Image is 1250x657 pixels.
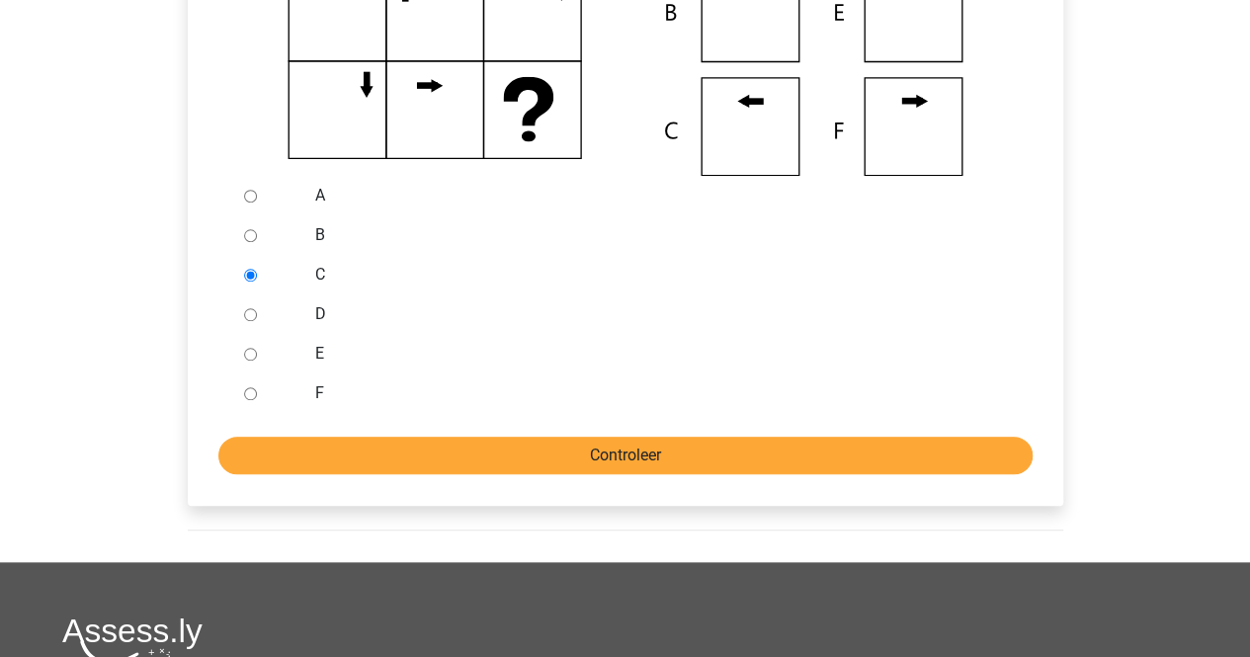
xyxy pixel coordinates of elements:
label: D [315,302,999,326]
input: Controleer [218,437,1033,474]
label: F [315,381,999,405]
label: B [315,223,999,247]
label: E [315,342,999,366]
label: A [315,184,999,207]
label: C [315,263,999,287]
